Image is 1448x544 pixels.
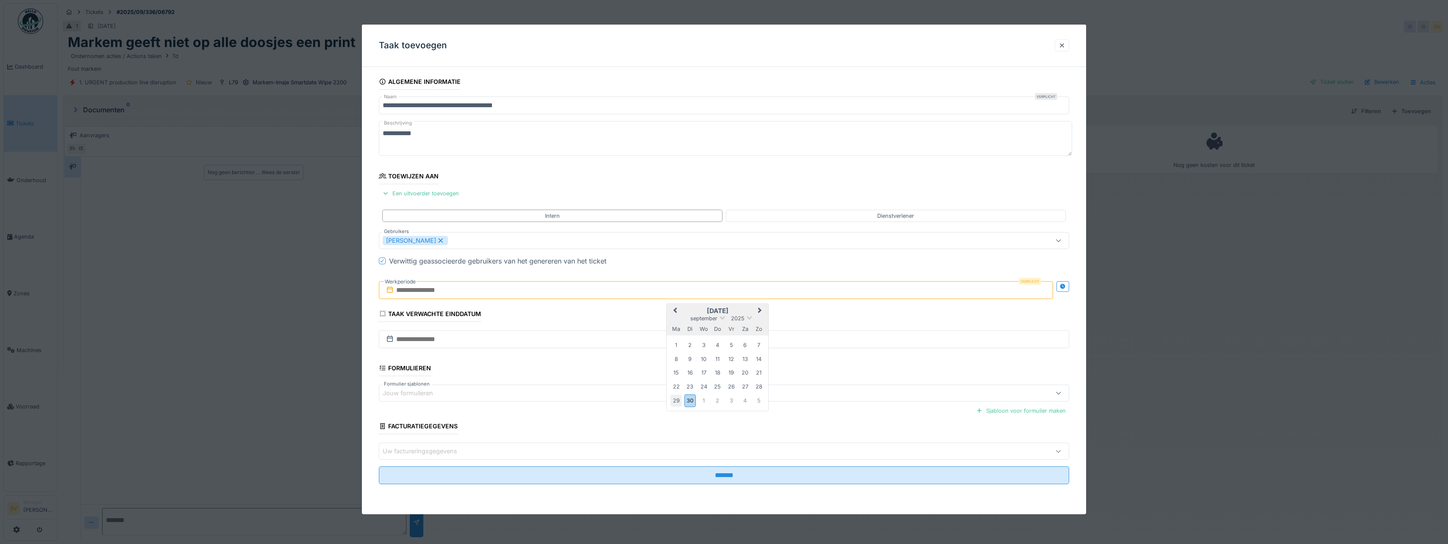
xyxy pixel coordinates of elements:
[545,211,560,219] div: Intern
[383,389,445,398] div: Jouw formulieren
[739,353,751,365] div: Choose zaterdag 13 september 2025
[712,381,723,392] div: Choose donderdag 25 september 2025
[670,367,682,378] div: Choose maandag 15 september 2025
[698,353,709,365] div: Choose woensdag 10 september 2025
[670,381,682,392] div: Choose maandag 22 september 2025
[739,395,751,406] div: Choose zaterdag 4 oktober 2025
[753,339,764,351] div: Choose zondag 7 september 2025
[379,188,462,199] div: Een uitvoerder toevoegen
[877,211,914,219] div: Dienstverlener
[684,353,696,365] div: Choose dinsdag 9 september 2025
[684,323,696,334] div: dinsdag
[739,367,751,378] div: Choose zaterdag 20 september 2025
[684,394,696,407] div: Choose dinsdag 30 september 2025
[698,339,709,351] div: Choose woensdag 3 september 2025
[731,315,745,322] span: 2025
[739,381,751,392] div: Choose zaterdag 27 september 2025
[670,323,682,334] div: maandag
[712,339,723,351] div: Choose donderdag 4 september 2025
[690,315,717,322] span: september
[698,395,709,406] div: Choose woensdag 1 oktober 2025
[725,367,737,378] div: Choose vrijdag 19 september 2025
[382,118,414,128] label: Beschrijving
[667,307,768,315] h2: [DATE]
[725,323,737,334] div: vrijdag
[383,447,469,456] div: Uw factureringsgegevens
[684,339,696,351] div: Choose dinsdag 2 september 2025
[698,367,709,378] div: Choose woensdag 17 september 2025
[712,323,723,334] div: donderdag
[712,353,723,365] div: Choose donderdag 11 september 2025
[739,323,751,334] div: zaterdag
[379,40,447,51] h3: Taak toevoegen
[725,339,737,351] div: Choose vrijdag 5 september 2025
[725,353,737,365] div: Choose vrijdag 12 september 2025
[389,256,606,266] div: Verwittig geassocieerde gebruikers van het genereren van het ticket
[698,323,709,334] div: woensdag
[973,405,1069,416] div: Sjabloon voor formulier maken
[753,395,764,406] div: Choose zondag 5 oktober 2025
[667,305,681,318] button: Previous Month
[753,367,764,378] div: Choose zondag 21 september 2025
[684,381,696,392] div: Choose dinsdag 23 september 2025
[670,395,682,406] div: Choose maandag 29 september 2025
[379,170,439,184] div: Toewijzen aan
[1035,93,1057,100] div: Verplicht
[698,381,709,392] div: Choose woensdag 24 september 2025
[670,339,766,408] div: Month september, 2025
[753,323,764,334] div: zondag
[712,395,723,406] div: Choose donderdag 2 oktober 2025
[753,353,764,365] div: Choose zondag 14 september 2025
[379,308,481,322] div: Taak verwachte einddatum
[739,339,751,351] div: Choose zaterdag 6 september 2025
[379,420,458,434] div: Facturatiegegevens
[382,228,411,235] label: Gebruikers
[725,381,737,392] div: Choose vrijdag 26 september 2025
[712,367,723,378] div: Choose donderdag 18 september 2025
[670,353,682,365] div: Choose maandag 8 september 2025
[379,362,431,376] div: Formulieren
[725,395,737,406] div: Choose vrijdag 3 oktober 2025
[1019,278,1041,285] div: Verplicht
[684,367,696,378] div: Choose dinsdag 16 september 2025
[383,236,448,245] div: [PERSON_NAME]
[384,277,417,286] label: Werkperiode
[379,75,461,90] div: Algemene informatie
[754,305,767,318] button: Next Month
[753,381,764,392] div: Choose zondag 28 september 2025
[382,93,398,100] label: Naam
[670,339,682,351] div: Choose maandag 1 september 2025
[382,380,431,388] label: Formulier sjablonen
